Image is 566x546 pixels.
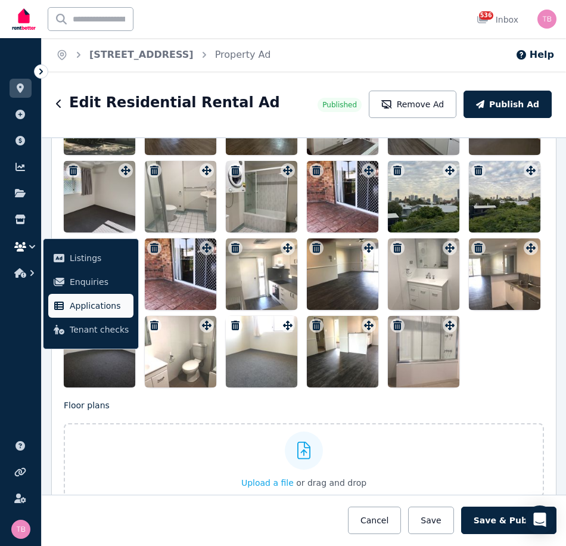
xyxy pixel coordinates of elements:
[215,49,271,60] a: Property Ad
[48,270,133,294] a: Enquiries
[515,48,554,62] button: Help
[69,93,280,112] h1: Edit Residential Rental Ad
[348,507,401,534] button: Cancel
[10,4,38,34] img: RentBetter
[48,294,133,318] a: Applications
[241,478,294,488] span: Upload a file
[11,520,30,539] img: Tracy Barrett
[525,505,554,534] div: Open Intercom Messenger
[89,49,194,60] a: [STREET_ADDRESS]
[369,91,456,118] button: Remove Ad
[42,38,285,72] nav: Breadcrumb
[479,11,493,20] span: 536
[241,477,366,489] button: Upload a file or drag and drop
[537,10,556,29] img: Tracy Barrett
[70,275,129,289] span: Enquiries
[477,14,518,26] div: Inbox
[70,251,129,265] span: Listings
[461,507,556,534] button: Save & Publish
[70,299,129,313] span: Applications
[48,318,133,342] a: Tenant checks
[322,100,357,110] span: Published
[296,478,366,488] span: or drag and drop
[464,91,552,118] button: Publish Ad
[48,246,133,270] a: Listings
[64,399,544,411] p: Floor plans
[70,322,129,337] span: Tenant checks
[408,507,453,534] button: Save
